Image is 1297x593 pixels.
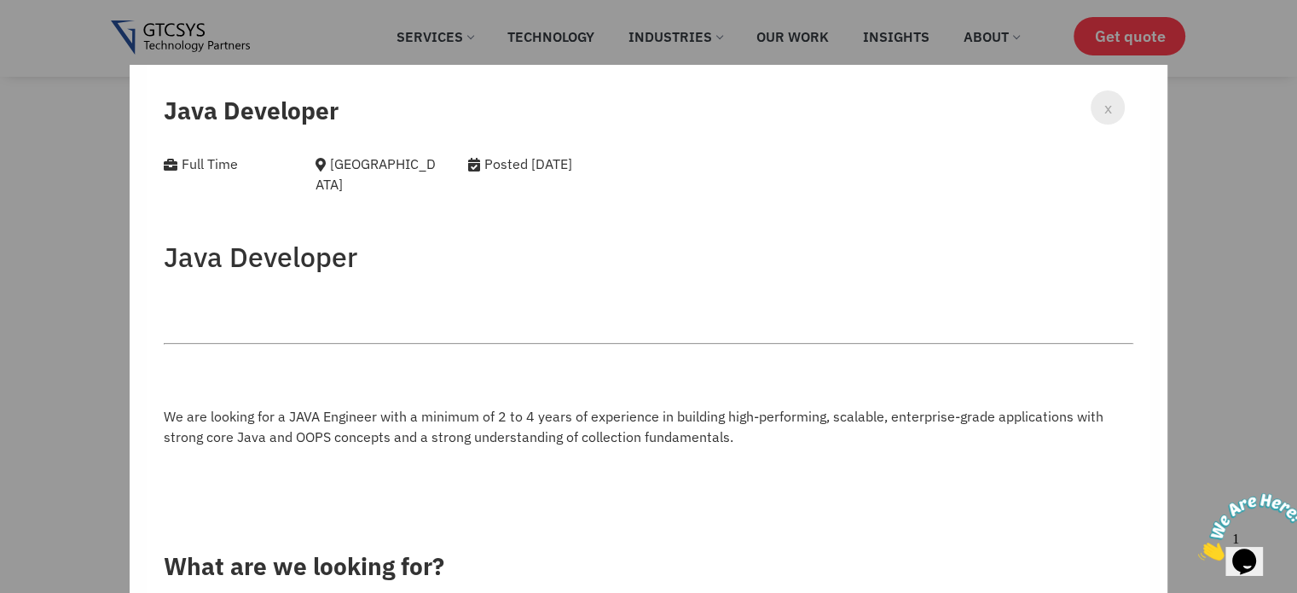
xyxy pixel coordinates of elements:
[468,154,670,174] div: Posted [DATE]
[1191,486,1297,567] iframe: chat widget
[164,154,290,174] div: Full Time
[164,241,1133,273] h2: Java Developer
[164,550,444,582] strong: What are we looking for?
[7,7,14,21] span: 1
[164,95,339,126] span: Java Developer
[164,406,1133,447] p: We are looking for a JAVA Engineer with a minimum of 2 to 4 years of experience in building high-...
[1103,96,1111,119] span: x
[316,154,442,195] div: [GEOGRAPHIC_DATA]
[7,7,113,74] img: Chat attention grabber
